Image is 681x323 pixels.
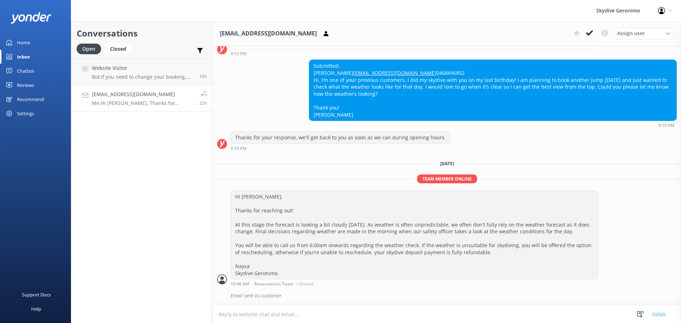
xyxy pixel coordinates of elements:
a: [EMAIL_ADDRESS][DOMAIN_NAME] [353,69,436,76]
div: Closed [105,44,132,54]
div: Hi [PERSON_NAME], Thanks for reaching out! At this stage the forecast is looking a bit cloudy [DA... [231,191,598,279]
span: • Unread [296,282,314,286]
div: Chatbot [17,64,34,78]
div: Reviews [17,78,34,92]
div: Oct 08 2025 10:46am (UTC +08:00) Australia/Perth [231,281,598,286]
h4: Website Visitor [92,64,194,72]
div: Support Docs [22,288,51,302]
div: Home [17,35,30,50]
img: yonder-white-logo.png [11,12,51,24]
div: Email sent to customer [231,290,677,302]
div: Oct 07 2025 09:19pm (UTC +08:00) Australia/Perth [309,123,677,128]
a: Open [77,45,105,52]
strong: 10:46 AM [231,282,249,286]
strong: 9:19 PM [231,146,247,151]
span: Oct 08 2025 10:46am (UTC +08:00) Australia/Perth [199,100,207,106]
h3: [EMAIL_ADDRESS][DOMAIN_NAME] [220,29,317,38]
a: Closed [105,45,135,52]
div: Oct 07 2025 09:19pm (UTC +08:00) Australia/Perth [231,146,450,151]
div: Inbox [17,50,30,64]
span: Reservations Team [254,282,293,286]
span: Assign user [617,29,645,37]
div: Thanks for your response, we'll get back to you as soon as we can during opening hours. [231,132,450,144]
p: Me: Hi [PERSON_NAME], Thanks for reaching out! At this stage the forecast is looking a bit cloudy... [92,100,194,106]
a: [EMAIL_ADDRESS][DOMAIN_NAME]Me:Hi [PERSON_NAME], Thanks for reaching out! At this stage the forec... [71,85,212,112]
div: Submitted: [PERSON_NAME] 0468496852 Hi, I’m one of your previous customers, I did my skydive with... [309,60,676,121]
strong: 9:12 PM [231,52,247,56]
div: Help [31,302,41,316]
div: Oct 07 2025 09:12pm (UTC +08:00) Australia/Perth [231,51,598,56]
span: [DATE] [436,161,458,167]
div: Open [77,44,101,54]
div: Recommend [17,92,44,106]
div: Assign User [614,28,674,39]
h2: Conversations [77,27,207,40]
strong: 9:19 PM [658,123,674,128]
span: Oct 08 2025 02:47pm (UTC +08:00) Australia/Perth [199,73,207,79]
p: Bot: If you need to change your booking, please call [PHONE_NUMBER] or email [EMAIL_ADDRESS][DOMA... [92,74,194,80]
span: Team member online [417,174,477,183]
div: 2025-10-08T02:49:21.391 [217,290,677,302]
a: Website VisitorBot:If you need to change your booking, please call [PHONE_NUMBER] or email [EMAIL... [71,59,212,85]
div: Settings [17,106,34,121]
h4: [EMAIL_ADDRESS][DOMAIN_NAME] [92,90,194,98]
